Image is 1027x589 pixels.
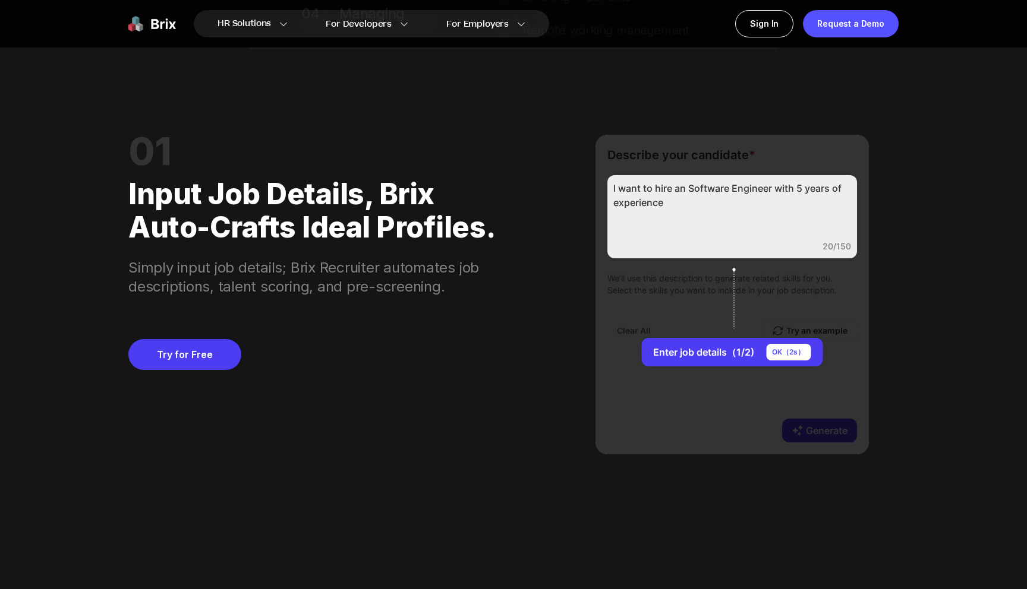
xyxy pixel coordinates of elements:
a: Try for Free [128,339,241,370]
div: Simply input job details; Brix Recruiter automates job descriptions, talent scoring, and pre-scre... [128,244,506,296]
a: Sign In [735,10,793,37]
span: For Employers [446,18,509,30]
div: 20/150 [823,240,851,252]
span: For Developers [326,18,392,30]
div: OK（ 2 s） [766,344,811,360]
button: Enter job details（1/2)OK（2s） [641,338,823,366]
span: HR Solutions [218,14,271,33]
a: Request a Demo [803,10,899,37]
div: Input job details, Brix auto-crafts ideal profiles. [128,168,506,244]
div: 01 [128,135,506,168]
div: I want to hire an Software Engineer with 5 years of experience [607,175,857,258]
